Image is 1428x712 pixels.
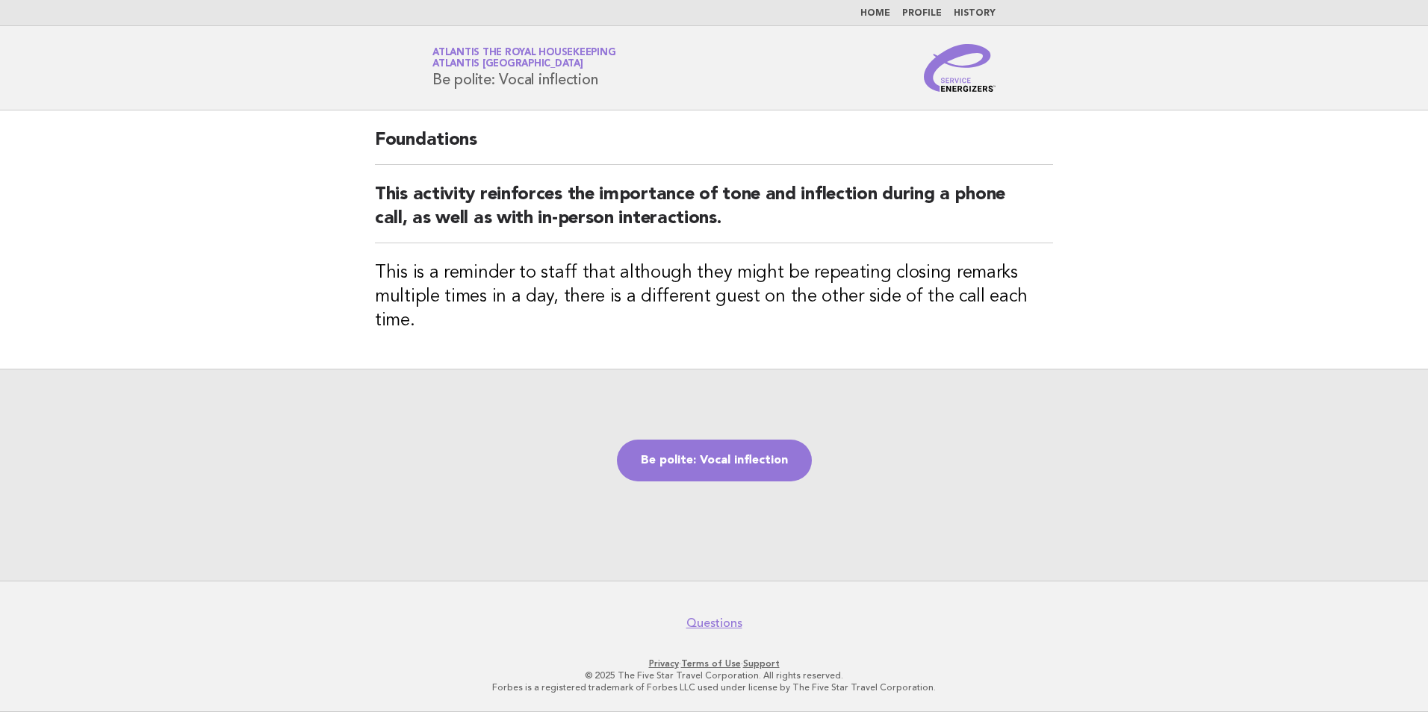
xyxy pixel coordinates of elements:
img: Service Energizers [924,44,996,92]
a: Support [743,658,780,669]
a: Atlantis the Royal HousekeepingAtlantis [GEOGRAPHIC_DATA] [432,48,615,69]
a: Terms of Use [681,658,741,669]
h3: This is a reminder to staff that although they might be repeating closing remarks multiple times ... [375,261,1053,333]
h2: Foundations [375,128,1053,165]
a: History [954,9,996,18]
a: Privacy [649,658,679,669]
a: Be polite: Vocal inflection [617,440,812,481]
p: Forbes is a registered trademark of Forbes LLC used under license by The Five Star Travel Corpora... [257,681,1171,693]
a: Profile [902,9,942,18]
p: · · [257,658,1171,669]
a: Home [860,9,890,18]
a: Questions [686,616,742,631]
p: © 2025 The Five Star Travel Corporation. All rights reserved. [257,669,1171,681]
span: Atlantis [GEOGRAPHIC_DATA] [432,60,583,69]
h2: This activity reinforces the importance of tone and inflection during a phone call, as well as wi... [375,183,1053,243]
h1: Be polite: Vocal inflection [432,49,615,87]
